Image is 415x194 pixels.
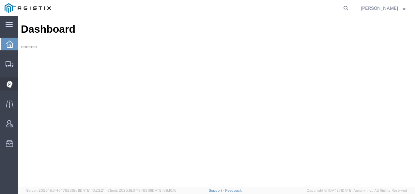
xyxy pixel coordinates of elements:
a: Feedback [225,188,242,192]
span: Copyright © [DATE]-[DATE] Agistix Inc., All Rights Reserved [307,188,407,193]
button: [PERSON_NAME] [361,4,406,12]
span: Client: 2025.18.0-7346316 [107,188,177,192]
span: Jessica Carr [361,5,398,12]
img: logo [5,3,51,13]
iframe: FS Legacy Container [18,16,415,187]
a: Support [209,188,225,192]
span: Server: 2025.18.0-4e47823f9d1 [26,188,104,192]
span: [DATE] 10:23:21 [79,188,104,192]
span: [DATE] 08:10:16 [151,188,177,192]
